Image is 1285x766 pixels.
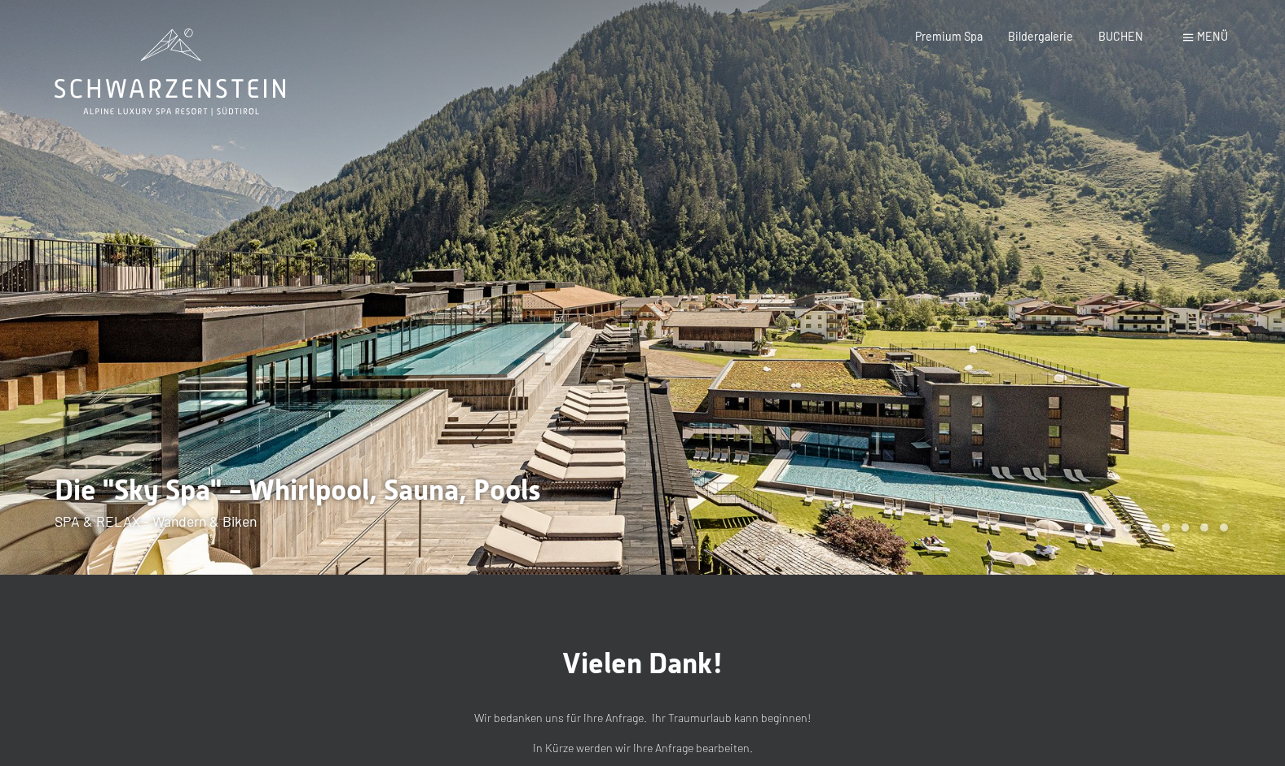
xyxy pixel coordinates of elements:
[1220,523,1228,532] div: Carousel Page 8
[1124,523,1132,532] div: Carousel Page 3
[1079,523,1227,532] div: Carousel Pagination
[1098,29,1143,43] a: BUCHEN
[562,646,724,680] span: Vielen Dank!
[1085,523,1093,532] div: Carousel Page 1 (Current Slide)
[1104,523,1112,532] div: Carousel Page 2
[284,739,1001,758] p: In Kürze werden wir Ihre Anfrage bearbeiten.
[1162,523,1170,532] div: Carousel Page 5
[1182,523,1190,532] div: Carousel Page 6
[915,29,983,43] a: Premium Spa
[1142,523,1151,532] div: Carousel Page 4
[284,709,1001,728] p: Wir bedanken uns für Ihre Anfrage. Ihr Traumurlaub kann beginnen!
[1197,29,1228,43] span: Menü
[1200,523,1208,532] div: Carousel Page 7
[1008,29,1073,43] a: Bildergalerie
